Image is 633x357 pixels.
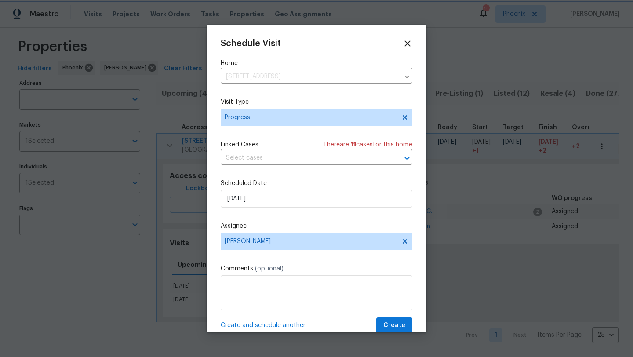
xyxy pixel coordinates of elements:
[383,320,405,331] span: Create
[221,98,412,106] label: Visit Type
[221,321,306,330] span: Create and schedule another
[221,151,388,165] input: Select cases
[403,39,412,48] span: Close
[323,140,412,149] span: There are case s for this home
[351,142,356,148] span: 11
[221,222,412,230] label: Assignee
[221,39,281,48] span: Schedule Visit
[221,59,412,68] label: Home
[376,317,412,334] button: Create
[401,152,413,164] button: Open
[225,238,397,245] span: [PERSON_NAME]
[221,70,399,84] input: Enter in an address
[225,113,396,122] span: Progress
[255,266,284,272] span: (optional)
[221,179,412,188] label: Scheduled Date
[221,140,258,149] span: Linked Cases
[221,190,412,208] input: M/D/YYYY
[221,264,412,273] label: Comments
